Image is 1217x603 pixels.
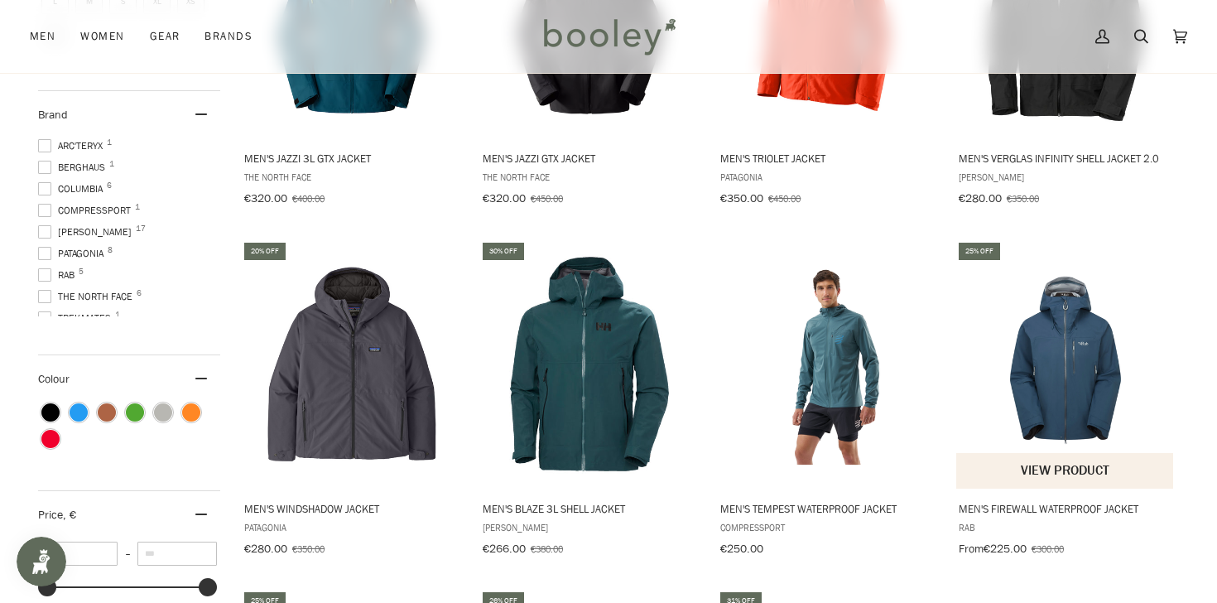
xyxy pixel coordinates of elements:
[137,289,142,297] span: 6
[79,268,84,276] span: 5
[30,28,55,45] span: Men
[242,254,461,474] img: Patagonia Men's Windshadow Jacket Forge Grey - Booley Galway
[244,520,459,534] span: Patagonia
[483,191,526,206] span: €320.00
[108,246,113,254] span: 8
[959,191,1002,206] span: €280.00
[244,191,287,206] span: €320.00
[292,191,325,205] span: €400.00
[483,151,697,166] span: Men's Jazzi GTX Jacket
[244,170,459,184] span: The North Face
[536,12,681,60] img: Booley
[38,160,110,175] span: Berghaus
[17,537,66,586] iframe: Button to open loyalty program pop-up
[135,203,140,211] span: 1
[154,403,172,422] span: Colour: Grey
[204,28,253,45] span: Brands
[483,541,526,557] span: €266.00
[244,541,287,557] span: €280.00
[531,191,563,205] span: €450.00
[720,170,935,184] span: Patagonia
[984,541,1027,557] span: €225.00
[98,403,116,422] span: Colour: Brown
[483,501,697,516] span: Men's Blaze 3L Shell Jacket
[1007,191,1039,205] span: €350.00
[959,243,1000,260] div: 25% off
[38,311,116,326] span: Trekmates
[718,240,937,562] a: Men's Tempest Waterproof Jacket
[959,151,1173,166] span: Men's Verglas Infinity Shell Jacket 2.0
[959,170,1173,184] span: [PERSON_NAME]
[483,243,524,260] div: 30% off
[292,542,325,556] span: €350.00
[107,181,112,190] span: 6
[38,181,108,196] span: Columbia
[483,520,697,534] span: [PERSON_NAME]
[959,520,1173,534] span: Rab
[959,541,984,557] span: From
[109,160,114,168] span: 1
[768,191,801,205] span: €450.00
[150,28,180,45] span: Gear
[107,138,112,147] span: 1
[41,430,60,448] span: Colour: Red
[38,289,137,304] span: The North Face
[63,507,76,523] span: , €
[720,191,763,206] span: €350.00
[70,403,88,422] span: Colour: Blue
[720,501,935,516] span: Men's Tempest Waterproof Jacket
[959,501,1173,516] span: Men's Firewall Waterproof Jacket
[244,243,286,260] div: 20% off
[956,453,1174,489] button: View product
[118,547,137,561] span: –
[483,170,697,184] span: The North Face
[80,28,124,45] span: Women
[38,246,108,261] span: Patagonia
[720,541,763,557] span: €250.00
[38,138,108,153] span: Arc'teryx
[720,520,935,534] span: COMPRESSPORT
[38,224,137,239] span: [PERSON_NAME]
[126,403,144,422] span: Colour: Green
[38,542,118,566] input: Minimum value
[244,501,459,516] span: Men's Windshadow Jacket
[38,203,136,218] span: COMPRESSPORT
[956,240,1176,562] a: Men's Firewall Waterproof Jacket
[182,403,200,422] span: Colour: Orange
[531,542,563,556] span: €380.00
[480,240,700,562] a: Men's Blaze 3L Shell Jacket
[137,542,217,566] input: Maximum value
[38,268,79,282] span: Rab
[242,240,461,562] a: Men's Windshadow Jacket
[38,371,82,387] span: Colour
[115,311,120,319] span: 1
[38,507,76,523] span: Price
[136,224,146,233] span: 17
[244,151,459,166] span: Men's Jazzi 3L GTX Jacket
[38,107,68,123] span: Brand
[718,254,937,474] img: COMPRESSPORT Men's Tempest Waterproof Jacket Stargazer - Booley Galway
[41,403,60,422] span: Colour: Black
[1032,542,1064,556] span: €300.00
[480,254,700,474] img: Helly Hansen Men's Blaze 3L Shell Jacket Dark Creek - Booley Galway
[720,151,935,166] span: Men's Triolet Jacket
